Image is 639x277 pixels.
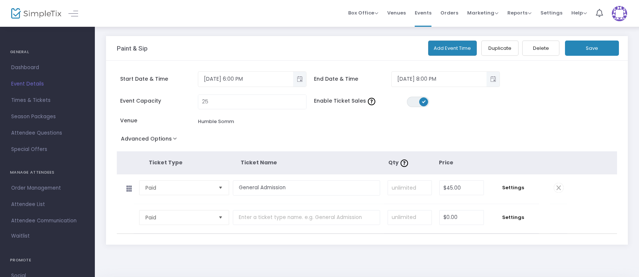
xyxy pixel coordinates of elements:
[368,98,375,105] img: question-mark
[440,3,458,22] span: Orders
[120,97,198,105] span: Event Capacity
[428,41,477,56] button: Add Event Time
[233,180,380,196] input: Enter a ticket type name. e.g. General Admission
[117,133,184,147] button: Advanced Options
[11,216,84,226] span: Attendee Communication
[11,232,30,240] span: Waitlist
[120,117,198,125] span: Venue
[439,159,453,166] span: Price
[215,181,226,195] button: Select
[481,41,518,56] button: Duplicate
[415,3,431,22] span: Events
[388,181,432,195] input: unlimited
[491,184,535,191] span: Settings
[571,9,587,16] span: Help
[10,45,85,59] h4: GENERAL
[215,210,226,225] button: Select
[11,183,84,193] span: Order Management
[440,210,484,225] input: Price
[11,79,84,89] span: Event Details
[11,200,84,209] span: Attendee List
[467,9,498,16] span: Marketing
[491,214,535,221] span: Settings
[11,96,84,105] span: Times & Tickets
[149,159,183,166] span: Ticket Type
[388,159,410,166] span: Qty
[233,210,380,225] input: Enter a ticket type name. e.g. General Admission
[145,214,212,221] span: Paid
[387,3,406,22] span: Venues
[145,184,212,191] span: Paid
[11,112,84,122] span: Season Packages
[198,73,293,85] input: Select date & time
[401,160,408,167] img: question-mark
[120,75,198,83] span: Start Date & Time
[388,210,432,225] input: unlimited
[507,9,532,16] span: Reports
[422,100,426,103] span: ON
[440,181,484,195] input: Price
[293,72,306,87] button: Toggle popup
[11,63,84,73] span: Dashboard
[117,45,148,52] h3: Paint & Sip
[241,159,277,166] span: Ticket Name
[11,145,84,154] span: Special Offers
[348,9,378,16] span: Box Office
[314,75,392,83] span: End Date & Time
[10,253,85,268] h4: PROMOTE
[10,165,85,180] h4: MANAGE ATTENDEES
[565,41,619,56] button: Save
[198,118,234,125] div: Humble Somm
[522,41,559,56] button: Delete
[487,72,500,87] button: Toggle popup
[314,97,407,105] span: Enable Ticket Sales
[540,3,562,22] span: Settings
[392,73,487,85] input: Select date & time
[11,128,84,138] span: Attendee Questions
